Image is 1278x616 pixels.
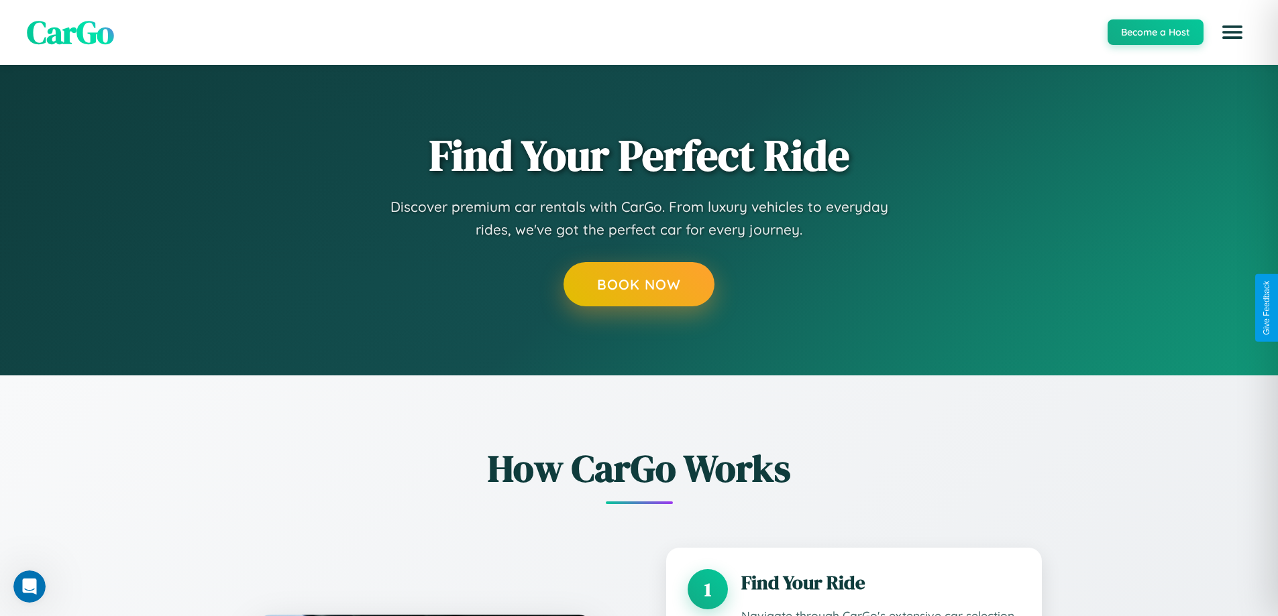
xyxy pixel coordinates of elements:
[1214,13,1251,51] button: Open menu
[429,132,849,179] h1: Find Your Perfect Ride
[1262,281,1271,335] div: Give Feedback
[237,442,1042,494] h2: How CarGo Works
[741,569,1020,596] h3: Find Your Ride
[27,10,114,54] span: CarGo
[371,196,908,241] p: Discover premium car rentals with CarGo. From luxury vehicles to everyday rides, we've got the pe...
[1108,19,1204,45] button: Become a Host
[688,569,728,609] div: 1
[13,570,46,603] iframe: Intercom live chat
[564,262,714,306] button: Book Now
